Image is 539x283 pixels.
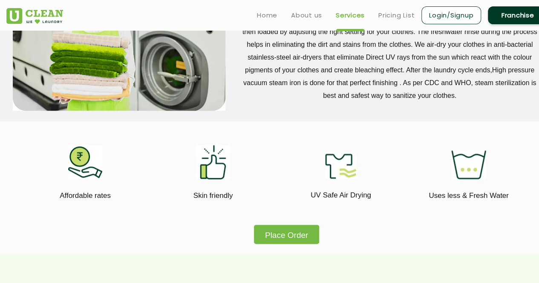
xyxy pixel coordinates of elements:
button: Place Order [254,225,319,244]
p: Skin friendly [156,190,271,201]
img: uses_less_fresh_water_11zon.webp [451,150,486,179]
p: Affordable rates [28,190,143,201]
img: affordable_rates_11zon.webp [68,145,102,179]
p: Uses less & Fresh Water [411,190,526,201]
a: About us [291,10,322,20]
p: UV Safe Air Drying [283,189,398,201]
a: Services [336,10,365,20]
a: Login/Signup [421,6,481,24]
img: uv_safe_air_drying_11zon.webp [325,154,357,179]
img: skin_friendly_11zon.webp [196,145,230,179]
a: Home [257,10,277,20]
img: UClean Laundry and Dry Cleaning [6,8,63,24]
a: Pricing List [378,10,415,20]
